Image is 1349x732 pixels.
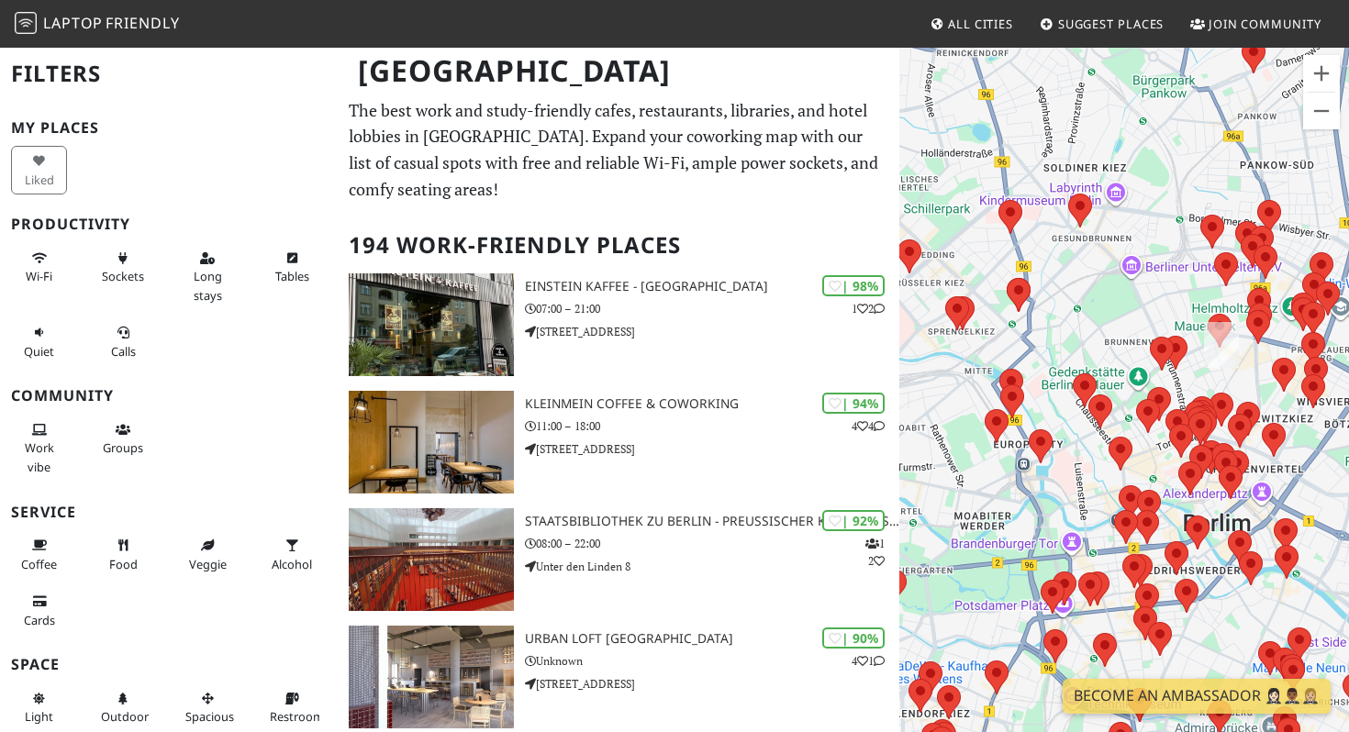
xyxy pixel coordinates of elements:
img: LaptopFriendly [15,12,37,34]
h3: Einstein Kaffee - [GEOGRAPHIC_DATA] [525,279,899,294]
a: Join Community [1183,7,1329,40]
h1: [GEOGRAPHIC_DATA] [343,46,897,96]
span: Outdoor area [101,708,149,725]
div: | 98% [822,275,885,296]
div: | 92% [822,510,885,531]
a: Suggest Places [1032,7,1172,40]
button: Coffee [11,530,67,579]
span: Work-friendly tables [275,268,309,284]
button: Tables [264,243,320,292]
button: Long stays [180,243,236,310]
button: Quiet [11,317,67,366]
p: Unter den Linden 8 [525,558,899,575]
button: Groups [95,415,151,463]
button: Alcohol [264,530,320,579]
span: Coffee [21,556,57,572]
p: 1 2 [865,535,885,570]
span: All Cities [948,16,1013,32]
img: KleinMein Coffee & Coworking [349,391,514,494]
span: Join Community [1209,16,1321,32]
a: Staatsbibliothek zu Berlin - Preußischer Kulturbesitz | 92% 12 Staatsbibliothek zu Berlin - Preuß... [338,508,900,611]
span: Video/audio calls [111,343,136,360]
span: Spacious [185,708,234,725]
p: 4 1 [852,652,885,670]
span: People working [25,439,54,474]
span: Power sockets [102,268,144,284]
p: 08:00 – 22:00 [525,535,899,552]
img: URBAN LOFT Berlin [349,626,514,728]
a: All Cities [922,7,1020,40]
button: Sockets [95,243,151,292]
img: Einstein Kaffee - Charlottenburg [349,273,514,376]
button: Light [11,683,67,732]
div: | 90% [822,627,885,649]
a: KleinMein Coffee & Coworking | 94% 44 KleinMein Coffee & Coworking 11:00 – 18:00 [STREET_ADDRESS] [338,391,900,494]
p: [STREET_ADDRESS] [525,440,899,458]
p: The best work and study-friendly cafes, restaurants, libraries, and hotel lobbies in [GEOGRAPHIC_... [349,97,889,203]
span: Restroom [270,708,324,725]
span: Group tables [103,439,143,456]
span: Credit cards [24,612,55,628]
h2: 194 Work-Friendly Places [349,217,889,273]
img: Staatsbibliothek zu Berlin - Preußischer Kulturbesitz [349,508,514,611]
button: Calls [95,317,151,366]
button: Wi-Fi [11,243,67,292]
span: Long stays [194,268,222,303]
span: Natural light [25,708,53,725]
p: [STREET_ADDRESS] [525,323,899,340]
span: Stable Wi-Fi [26,268,52,284]
h3: URBAN LOFT [GEOGRAPHIC_DATA] [525,631,899,647]
button: Diminuir o zoom [1303,93,1340,129]
h3: Service [11,504,327,521]
h3: Space [11,656,327,673]
span: Food [109,556,138,572]
span: Suggest Places [1058,16,1165,32]
div: | 94% [822,393,885,414]
h3: Community [11,387,327,405]
button: Aumentar o zoom [1303,55,1340,92]
a: Einstein Kaffee - Charlottenburg | 98% 12 Einstein Kaffee - [GEOGRAPHIC_DATA] 07:00 – 21:00 [STRE... [338,273,900,376]
h3: My Places [11,119,327,137]
p: [STREET_ADDRESS] [525,675,899,693]
button: Food [95,530,151,579]
a: LaptopFriendly LaptopFriendly [15,8,180,40]
span: Quiet [24,343,54,360]
p: 1 2 [852,300,885,317]
h3: Productivity [11,216,327,233]
button: Veggie [180,530,236,579]
h3: KleinMein Coffee & Coworking [525,396,899,412]
h3: Staatsbibliothek zu Berlin - Preußischer Kulturbesitz [525,514,899,529]
span: Friendly [106,13,179,33]
h2: Filters [11,46,327,102]
button: Work vibe [11,415,67,482]
span: Laptop [43,13,103,33]
span: Veggie [189,556,227,572]
button: Spacious [180,683,236,732]
span: Alcohol [272,556,312,572]
a: URBAN LOFT Berlin | 90% 41 URBAN LOFT [GEOGRAPHIC_DATA] Unknown [STREET_ADDRESS] [338,626,900,728]
p: 11:00 – 18:00 [525,417,899,435]
p: Unknown [525,652,899,670]
button: Restroom [264,683,320,732]
p: 07:00 – 21:00 [525,300,899,317]
p: 4 4 [852,417,885,435]
button: Outdoor [95,683,151,732]
button: Cards [11,586,67,635]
